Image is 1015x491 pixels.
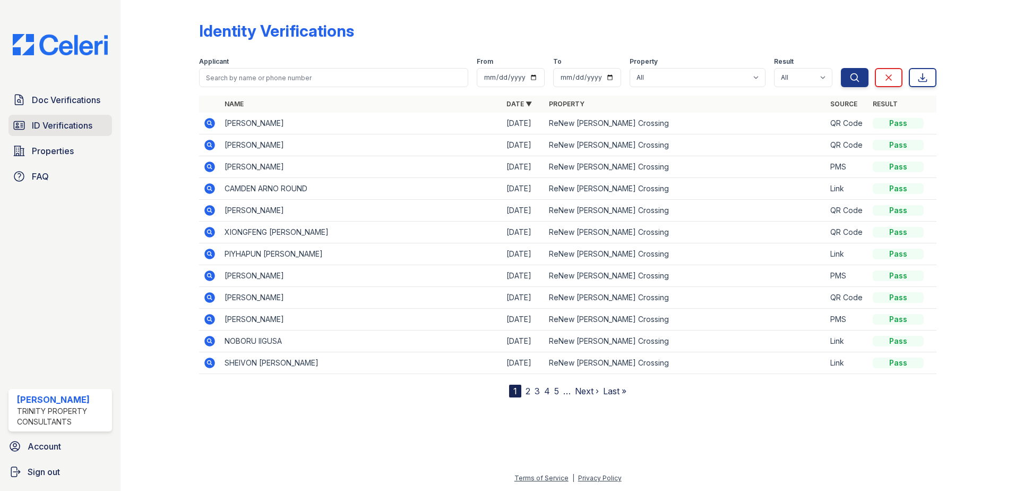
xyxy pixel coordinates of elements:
td: ReNew [PERSON_NAME] Crossing [545,200,827,222]
div: Pass [873,227,924,238]
td: ReNew [PERSON_NAME] Crossing [545,243,827,265]
td: [DATE] [502,309,545,331]
a: Source [830,100,857,108]
td: Link [826,178,868,200]
div: Pass [873,162,924,172]
td: CAMDEN ARNO ROUND [220,178,502,200]
label: Applicant [199,57,229,66]
img: CE_Logo_Blue-a8612792a0a2168367f1c8372b55b34899dd931a85d93a1a3d3e32e68fde9ad4.png [4,34,116,55]
a: Result [873,100,898,108]
td: [DATE] [502,287,545,309]
div: Pass [873,358,924,368]
label: Result [774,57,794,66]
a: Doc Verifications [8,89,112,111]
a: 5 [554,386,559,396]
td: [DATE] [502,222,545,243]
td: QR Code [826,287,868,309]
td: NOBORU IIGUSA [220,331,502,352]
td: QR Code [826,113,868,134]
td: [PERSON_NAME] [220,134,502,156]
a: Name [225,100,244,108]
td: PMS [826,156,868,178]
td: ReNew [PERSON_NAME] Crossing [545,156,827,178]
td: [PERSON_NAME] [220,156,502,178]
label: To [553,57,562,66]
a: 2 [526,386,530,396]
input: Search by name or phone number [199,68,468,87]
span: Doc Verifications [32,94,100,106]
a: Privacy Policy [578,474,622,482]
label: From [477,57,493,66]
a: Last » [603,386,626,396]
a: FAQ [8,166,112,187]
a: Date ▼ [506,100,532,108]
td: [DATE] [502,156,545,178]
td: [PERSON_NAME] [220,200,502,222]
td: Link [826,243,868,265]
a: Sign out [4,461,116,482]
td: [PERSON_NAME] [220,287,502,309]
td: [DATE] [502,352,545,374]
a: ID Verifications [8,115,112,136]
td: [DATE] [502,265,545,287]
a: 4 [544,386,550,396]
td: ReNew [PERSON_NAME] Crossing [545,178,827,200]
a: Terms of Service [514,474,569,482]
span: Properties [32,145,74,157]
td: [DATE] [502,331,545,352]
td: [DATE] [502,134,545,156]
div: Pass [873,336,924,346]
td: PMS [826,309,868,331]
div: Pass [873,270,924,281]
td: ReNew [PERSON_NAME] Crossing [545,287,827,309]
td: QR Code [826,134,868,156]
td: [DATE] [502,178,545,200]
div: Identity Verifications [199,21,354,40]
td: ReNew [PERSON_NAME] Crossing [545,113,827,134]
td: ReNew [PERSON_NAME] Crossing [545,265,827,287]
div: Pass [873,292,924,303]
a: Account [4,436,116,457]
span: FAQ [32,170,49,183]
td: Link [826,352,868,374]
td: XIONGFENG [PERSON_NAME] [220,222,502,243]
td: ReNew [PERSON_NAME] Crossing [545,222,827,243]
a: Property [549,100,584,108]
td: ReNew [PERSON_NAME] Crossing [545,134,827,156]
span: Account [28,440,61,453]
div: Trinity Property Consultants [17,406,108,427]
span: … [563,385,571,397]
td: [DATE] [502,200,545,222]
td: [DATE] [502,113,545,134]
div: | [572,474,574,482]
td: [PERSON_NAME] [220,113,502,134]
span: ID Verifications [32,119,92,132]
td: QR Code [826,200,868,222]
td: ReNew [PERSON_NAME] Crossing [545,352,827,374]
div: Pass [873,205,924,216]
td: [PERSON_NAME] [220,265,502,287]
a: Next › [575,386,599,396]
td: ReNew [PERSON_NAME] Crossing [545,331,827,352]
div: Pass [873,183,924,194]
td: ReNew [PERSON_NAME] Crossing [545,309,827,331]
div: 1 [509,385,521,397]
div: Pass [873,249,924,259]
div: Pass [873,118,924,129]
td: [PERSON_NAME] [220,309,502,331]
td: SHEIVON [PERSON_NAME] [220,352,502,374]
td: PMS [826,265,868,287]
label: Property [630,57,658,66]
td: [DATE] [502,243,545,265]
a: Properties [8,140,112,162]
div: [PERSON_NAME] [17,393,108,406]
td: PIYHAPUN [PERSON_NAME] [220,243,502,265]
div: Pass [873,314,924,325]
div: Pass [873,140,924,150]
td: Link [826,331,868,352]
td: QR Code [826,222,868,243]
a: 3 [535,386,540,396]
span: Sign out [28,465,60,478]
